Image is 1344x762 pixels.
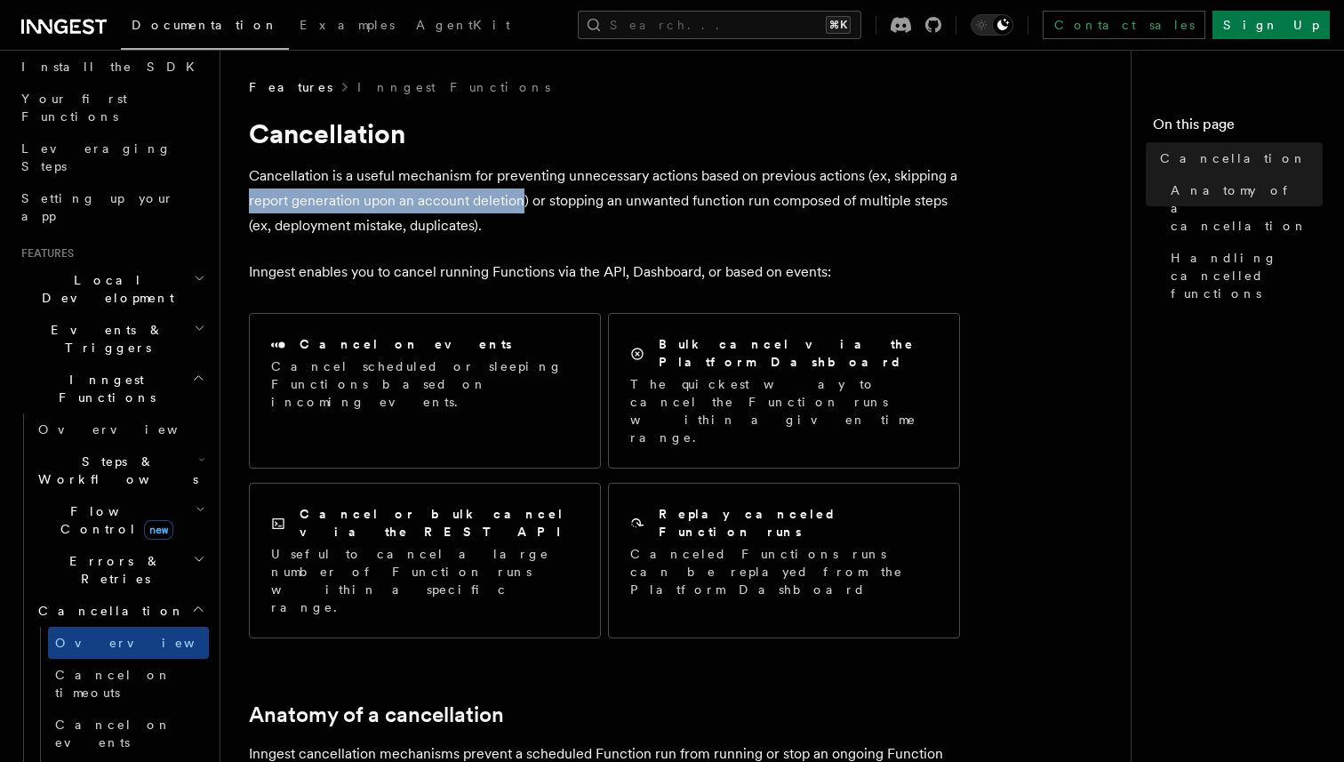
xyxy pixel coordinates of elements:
[1171,181,1323,235] span: Anatomy of a cancellation
[249,164,960,238] p: Cancellation is a useful mechanism for preventing unnecessary actions based on previous actions (...
[21,60,205,74] span: Install the SDK
[249,483,601,638] a: Cancel or bulk cancel via the REST APIUseful to cancel a large number of Function runs within a s...
[300,335,512,353] h2: Cancel on events
[121,5,289,50] a: Documentation
[14,364,209,413] button: Inngest Functions
[31,552,193,588] span: Errors & Retries
[14,371,192,406] span: Inngest Functions
[271,357,579,411] p: Cancel scheduled or sleeping Functions based on incoming events.
[1043,11,1205,39] a: Contact sales
[659,335,938,371] h2: Bulk cancel via the Platform Dashboard
[21,92,127,124] span: Your first Functions
[31,502,196,538] span: Flow Control
[1212,11,1330,39] a: Sign Up
[14,182,209,232] a: Setting up your app
[21,141,172,173] span: Leveraging Steps
[300,18,395,32] span: Examples
[55,668,172,700] span: Cancel on timeouts
[144,520,173,540] span: new
[1164,174,1323,242] a: Anatomy of a cancellation
[31,495,209,545] button: Flow Controlnew
[826,16,851,34] kbd: ⌘K
[1153,114,1323,142] h4: On this page
[14,132,209,182] a: Leveraging Steps
[249,313,601,469] a: Cancel on eventsCancel scheduled or sleeping Functions based on incoming events.
[31,595,209,627] button: Cancellation
[21,191,174,223] span: Setting up your app
[249,78,332,96] span: Features
[31,445,209,495] button: Steps & Workflows
[271,545,579,616] p: Useful to cancel a large number of Function runs within a specific range.
[416,18,510,32] span: AgentKit
[659,505,938,541] h2: Replay canceled Function runs
[48,709,209,758] a: Cancel on events
[300,505,579,541] h2: Cancel or bulk cancel via the REST API
[357,78,550,96] a: Inngest Functions
[14,321,194,357] span: Events & Triggers
[55,636,238,650] span: Overview
[630,375,938,446] p: The quickest way to cancel the Function runs within a given time range.
[630,545,938,598] p: Canceled Functions runs can be replayed from the Platform Dashboard
[48,627,209,659] a: Overview
[14,314,209,364] button: Events & Triggers
[1164,242,1323,309] a: Handling cancelled functions
[14,83,209,132] a: Your first Functions
[14,51,209,83] a: Install the SDK
[1171,249,1323,302] span: Handling cancelled functions
[14,246,74,261] span: Features
[249,117,960,149] h1: Cancellation
[249,260,960,285] p: Inngest enables you to cancel running Functions via the API, Dashboard, or based on events:
[31,453,198,488] span: Steps & Workflows
[971,14,1013,36] button: Toggle dark mode
[132,18,278,32] span: Documentation
[48,659,209,709] a: Cancel on timeouts
[55,718,172,750] span: Cancel on events
[289,5,405,48] a: Examples
[608,313,960,469] a: Bulk cancel via the Platform DashboardThe quickest way to cancel the Function runs within a given...
[578,11,861,39] button: Search...⌘K
[249,702,504,727] a: Anatomy of a cancellation
[14,264,209,314] button: Local Development
[31,545,209,595] button: Errors & Retries
[38,422,221,437] span: Overview
[14,271,194,307] span: Local Development
[31,413,209,445] a: Overview
[31,602,185,620] span: Cancellation
[1153,142,1323,174] a: Cancellation
[608,483,960,638] a: Replay canceled Function runsCanceled Functions runs can be replayed from the Platform Dashboard
[1160,149,1307,167] span: Cancellation
[405,5,521,48] a: AgentKit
